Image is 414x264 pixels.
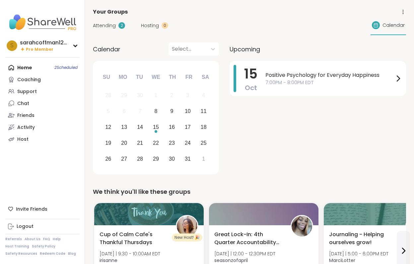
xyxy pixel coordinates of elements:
b: MarciLotter [329,257,355,264]
a: Referrals [5,237,22,241]
div: Not available Friday, October 3rd, 2025 [180,88,195,103]
a: Redeem Code [40,251,65,256]
div: Not available Wednesday, October 1st, 2025 [149,88,163,103]
div: Choose Tuesday, October 21st, 2025 [133,136,147,150]
span: Pro Member [26,47,53,52]
div: 22 [153,138,159,147]
span: Hosting [141,22,159,29]
div: 9 [170,107,173,116]
div: 10 [185,107,191,116]
span: [DATE] | 5:00 - 6:00PM EDT [329,250,388,257]
span: s [10,41,14,50]
div: 24 [185,138,191,147]
div: Choose Sunday, October 26th, 2025 [101,152,115,166]
a: Safety Resources [5,251,37,256]
div: 14 [137,123,143,132]
span: [DATE] | 9:30 - 10:00AM EDT [100,250,160,257]
div: We think you'll like these groups [93,187,406,196]
div: 18 [201,123,207,132]
div: We [149,70,163,84]
div: New Host! 🎉 [172,234,202,241]
div: 29 [121,91,127,100]
div: 2 [118,22,125,29]
div: Choose Wednesday, October 29th, 2025 [149,152,163,166]
div: Choose Wednesday, October 22nd, 2025 [149,136,163,150]
div: Choose Monday, October 27th, 2025 [117,152,131,166]
div: 16 [169,123,175,132]
div: 15 [153,123,159,132]
div: Not available Sunday, October 5th, 2025 [101,104,115,119]
span: Attending [93,22,116,29]
a: Blog [68,251,76,256]
div: sarahcoffman1234 [20,39,70,46]
div: 17 [185,123,191,132]
span: Upcoming [230,45,260,54]
a: Safety Policy [32,244,55,249]
a: Coaching [5,74,79,85]
div: Fr [181,70,196,84]
span: [DATE] | 12:00 - 12:30PM EDT [214,250,275,257]
div: 12 [105,123,111,132]
div: Choose Thursday, October 16th, 2025 [165,120,179,134]
div: Tu [132,70,147,84]
div: 13 [121,123,127,132]
div: Choose Sunday, October 19th, 2025 [101,136,115,150]
a: Host [5,133,79,145]
div: Choose Wednesday, October 15th, 2025 [149,120,163,134]
div: Choose Saturday, October 25th, 2025 [196,136,211,150]
img: irisanne [177,216,197,237]
a: Logout [5,221,79,233]
div: 19 [105,138,111,147]
div: Mo [115,70,130,84]
div: 0 [162,22,168,29]
a: Friends [5,109,79,121]
img: ShareWell Nav Logo [5,11,79,34]
b: irisanne [100,257,117,264]
div: 25 [201,138,207,147]
div: Th [165,70,180,84]
div: 6 [123,107,126,116]
span: Oct [245,83,257,92]
div: Choose Thursday, October 30th, 2025 [165,152,179,166]
span: 7:00PM - 8:00PM EDT [265,79,394,86]
div: 1 [155,91,158,100]
span: Your Groups [93,8,128,16]
div: Friends [17,112,34,119]
div: Sa [198,70,213,84]
span: Journaling - Helping ourselves grow! [329,231,398,246]
b: seasonzofapril [214,257,248,264]
a: Support [5,85,79,97]
div: Invite Friends [5,203,79,215]
div: Not available Saturday, October 4th, 2025 [196,88,211,103]
a: Chat [5,97,79,109]
div: Choose Friday, October 31st, 2025 [180,152,195,166]
a: Activity [5,121,79,133]
div: 11 [201,107,207,116]
div: 4 [202,91,205,100]
div: 31 [185,154,191,163]
div: Choose Sunday, October 12th, 2025 [101,120,115,134]
div: Su [99,70,114,84]
div: Choose Saturday, November 1st, 2025 [196,152,211,166]
span: Calendar [382,22,405,29]
span: Positive Psychology for Everyday Happiness [265,71,394,79]
div: 30 [169,154,175,163]
div: Choose Friday, October 17th, 2025 [180,120,195,134]
div: Coaching [17,77,41,83]
div: 29 [153,154,159,163]
div: 26 [105,154,111,163]
div: 23 [169,138,175,147]
div: 2 [170,91,173,100]
div: 28 [137,154,143,163]
div: 1 [202,154,205,163]
div: Not available Tuesday, October 7th, 2025 [133,104,147,119]
span: Great Lock-In: 4th Quarter Accountability Partner [214,231,283,246]
div: Choose Friday, October 24th, 2025 [180,136,195,150]
div: Not available Sunday, September 28th, 2025 [101,88,115,103]
span: 15 [244,65,257,83]
div: Choose Tuesday, October 28th, 2025 [133,152,147,166]
div: 7 [139,107,142,116]
div: 8 [155,107,158,116]
div: Not available Thursday, October 2nd, 2025 [165,88,179,103]
div: Choose Monday, October 13th, 2025 [117,120,131,134]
